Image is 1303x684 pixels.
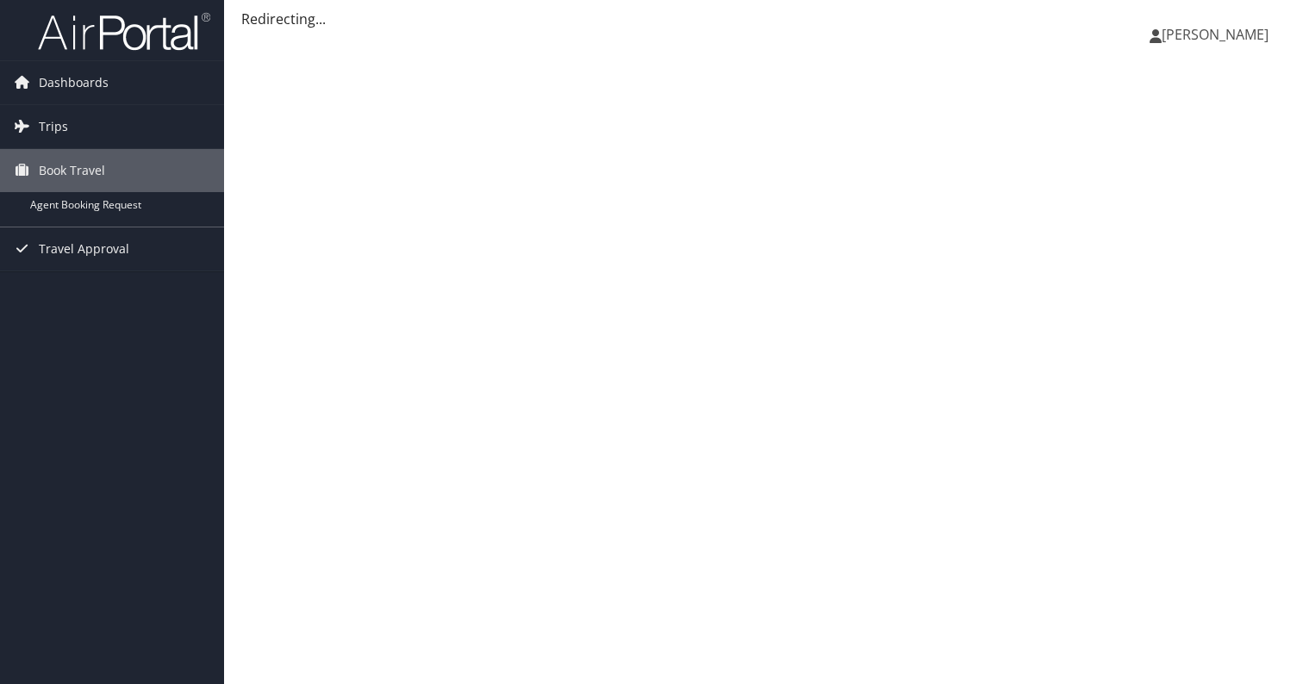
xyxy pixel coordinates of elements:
[39,61,109,104] span: Dashboards
[1162,25,1269,44] span: [PERSON_NAME]
[39,149,105,192] span: Book Travel
[39,105,68,148] span: Trips
[241,9,1286,29] div: Redirecting...
[38,11,210,52] img: airportal-logo.png
[39,227,129,270] span: Travel Approval
[1150,9,1286,60] a: [PERSON_NAME]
